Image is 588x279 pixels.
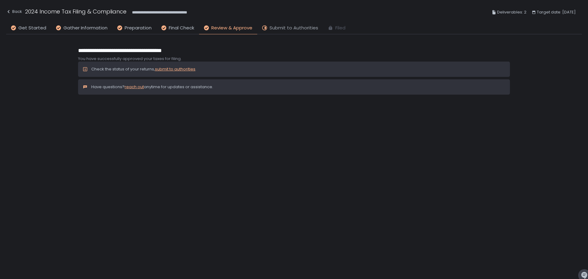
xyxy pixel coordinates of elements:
div: Back [6,8,22,15]
div: You have successfully approved your taxes for filing. [78,56,510,62]
span: Gather Information [63,25,107,32]
h1: 2024 Income Tax Filing & Compliance [25,7,126,16]
a: submit to authorities [155,66,195,72]
p: Have questions? anytime for updates or assistance. [91,84,213,90]
span: Submit to Authorities [269,25,318,32]
span: Final Check [169,25,194,32]
span: Get Started [18,25,46,32]
span: Review & Approve [211,25,252,32]
span: Deliverables: 2 [497,9,526,16]
a: reach out [125,84,144,90]
span: Target date: [DATE] [537,9,576,16]
span: Preparation [125,25,152,32]
button: Back [6,7,22,17]
p: Check the status of your returns, . [91,66,196,72]
span: Filed [335,25,345,32]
